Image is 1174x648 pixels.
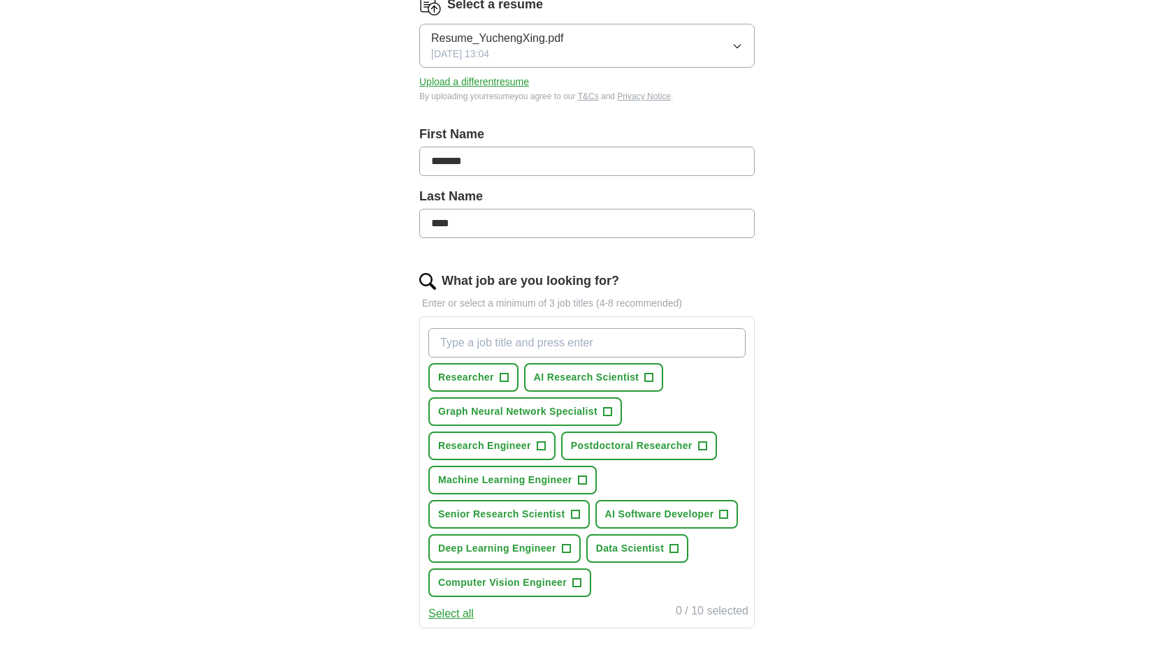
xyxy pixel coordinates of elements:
[428,328,746,358] input: Type a job title and press enter
[524,363,664,392] button: AI Research Scientist
[428,500,590,529] button: Senior Research Scientist
[438,404,597,419] span: Graph Neural Network Specialist
[438,439,531,453] span: Research Engineer
[596,541,665,556] span: Data Scientist
[428,605,474,622] button: Select all
[428,534,581,563] button: Deep Learning Engineer
[431,47,489,61] span: [DATE] 13:04
[419,24,755,68] button: Resume_YuchengXing.pdf[DATE] 13:04
[534,370,639,385] span: AI Research Scientist
[595,500,739,529] button: AI Software Developer
[428,363,519,392] button: Researcher
[419,273,436,290] img: search.png
[586,534,689,563] button: Data Scientist
[419,125,755,144] label: First Name
[428,568,591,597] button: Computer Vision Engineer
[419,187,755,206] label: Last Name
[605,507,714,522] span: AI Software Developer
[438,370,494,385] span: Researcher
[419,90,755,103] div: By uploading your resume you agree to our and .
[438,541,556,556] span: Deep Learning Engineer
[578,91,599,101] a: T&Cs
[419,296,755,311] p: Enter or select a minimum of 3 job titles (4-8 recommended)
[431,30,563,47] span: Resume_YuchengXing.pdf
[428,466,597,494] button: Machine Learning Engineer
[676,603,748,622] div: 0 / 10 selected
[438,507,565,522] span: Senior Research Scientist
[438,575,567,590] span: Computer Vision Engineer
[617,91,671,101] a: Privacy Notice
[442,272,619,290] label: What job are you looking for?
[561,432,717,460] button: Postdoctoral Researcher
[419,75,529,89] button: Upload a differentresume
[428,432,556,460] button: Research Engineer
[438,473,572,487] span: Machine Learning Engineer
[428,397,622,426] button: Graph Neural Network Specialist
[571,439,693,453] span: Postdoctoral Researcher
